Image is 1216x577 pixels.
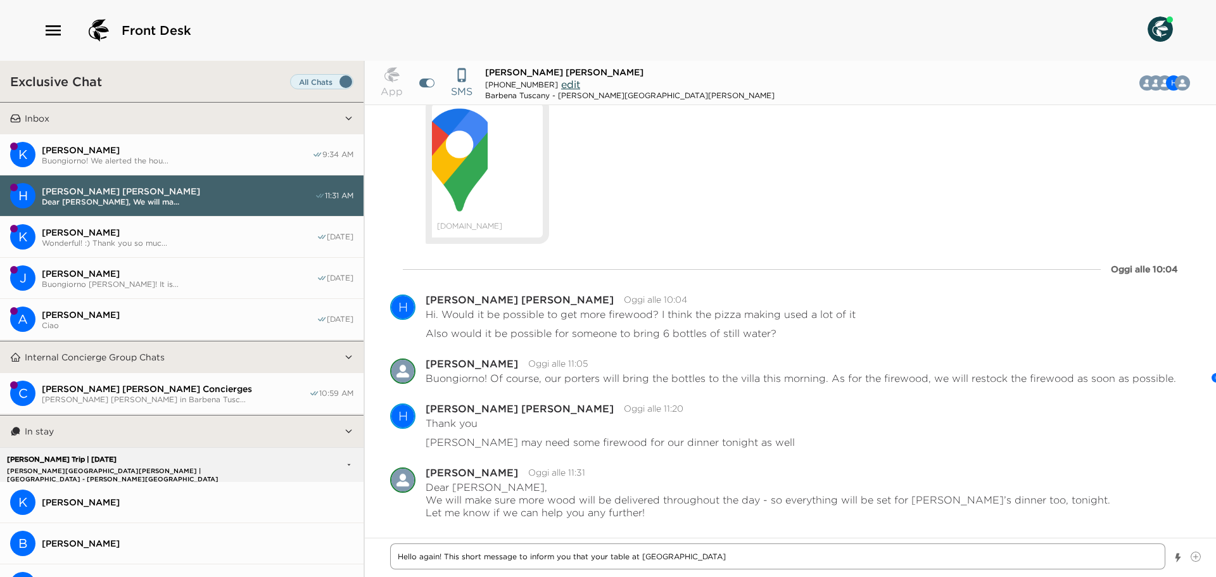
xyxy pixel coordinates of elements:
[25,352,165,363] p: Internal Concierge Group Chats
[390,358,415,384] div: Davide Poli
[42,395,309,404] span: [PERSON_NAME] [PERSON_NAME] in Barbena Tusc...
[426,358,518,369] div: [PERSON_NAME]
[390,403,415,429] div: Hays Holladay
[426,403,614,414] div: [PERSON_NAME] [PERSON_NAME]
[42,309,317,320] span: [PERSON_NAME]
[42,186,315,197] span: [PERSON_NAME] [PERSON_NAME]
[561,78,580,91] span: edit
[10,183,35,208] div: H
[1111,263,1178,276] div: Oggi alle 10:04
[426,417,478,429] p: Thank you
[319,388,353,398] span: 10:59 AM
[10,265,35,291] div: Joshua Weingast
[390,467,415,493] img: B
[42,383,309,395] span: [PERSON_NAME] [PERSON_NAME] Concierges
[10,73,102,89] h3: Exclusive Chat
[21,341,344,373] button: Internal Concierge Group Chats
[25,426,54,437] p: In stay
[122,22,191,39] span: Front Desk
[485,67,643,78] span: [PERSON_NAME] [PERSON_NAME]
[426,481,1110,519] p: Dear [PERSON_NAME], We will make sure more wood will be delivered throughout the day - so everyth...
[451,84,472,99] p: SMS
[1175,75,1190,91] div: Casali di Casole Concierge Team
[10,381,35,406] div: Casali di Casole
[1148,16,1173,42] img: User
[10,183,35,208] div: Hays Holladay
[84,15,114,46] img: logo
[390,358,415,384] img: D
[42,268,317,279] span: [PERSON_NAME]
[10,531,35,556] div: Becky Schmeits
[42,238,317,248] span: Wonderful! :) Thank you so muc...
[290,74,353,89] label: Set all destinations
[426,308,856,320] p: Hi. Would it be possible to get more firewood? I think the pizza making used a lot of it
[4,455,277,464] p: [PERSON_NAME] Trip | [DATE]
[10,307,35,332] div: Andrew Bosomworth
[426,467,518,478] div: [PERSON_NAME]
[390,295,415,320] div: Hays Holladay
[42,497,353,508] span: [PERSON_NAME]
[426,295,614,305] div: [PERSON_NAME] [PERSON_NAME]
[42,279,317,289] span: Buongiorno [PERSON_NAME]! It is...
[42,320,317,330] span: Ciao
[1174,547,1182,569] button: Show templates
[390,543,1165,569] textarea: Write a message
[42,156,312,165] span: Buongiorno! We alerted the hou...
[327,273,353,283] span: [DATE]
[485,80,558,89] span: [PHONE_NUMBER]
[42,197,315,206] span: Dear [PERSON_NAME], We will ma...
[327,314,353,324] span: [DATE]
[10,265,35,291] div: J
[390,467,415,493] div: Barbara Casini
[42,227,317,238] span: [PERSON_NAME]
[426,372,1176,384] p: Buongiorno! Of course, our porters will bring the bottles to the villa this morning. As for the f...
[21,103,344,134] button: Inbox
[391,295,414,320] div: H
[10,490,35,515] div: K
[426,436,795,448] p: [PERSON_NAME] may need some firewood for our dinner tonight as well
[325,191,353,201] span: 11:31 AM
[528,358,588,369] time: 2025-10-03T09:05:05.763Z
[42,538,353,549] span: [PERSON_NAME]
[485,91,775,100] div: Barbena Tuscany - [PERSON_NAME][GEOGRAPHIC_DATA][PERSON_NAME]
[4,467,277,475] p: [PERSON_NAME][GEOGRAPHIC_DATA][PERSON_NAME] | [GEOGRAPHIC_DATA] - [PERSON_NAME][GEOGRAPHIC_DATA][...
[437,220,502,232] a: Allegato
[10,224,35,250] div: K
[381,84,403,99] p: App
[10,224,35,250] div: Kelley Anderson
[10,490,35,515] div: Kevin Schmeits
[528,467,585,478] time: 2025-10-03T09:31:56.311Z
[1141,70,1200,96] button: CHBDA
[25,113,49,124] p: Inbox
[1175,75,1190,91] img: C
[426,327,776,339] p: Also would it be possible for someone to bring 6 bottles of still water?
[10,142,35,167] div: Kip Wadsworth
[21,415,344,447] button: In stay
[10,307,35,332] div: A
[10,381,35,406] div: C
[10,142,35,167] div: K
[327,232,353,242] span: [DATE]
[10,531,35,556] div: B
[624,403,683,414] time: 2025-10-03T09:20:24.803Z
[391,403,414,429] div: H
[624,294,687,305] time: 2025-10-03T08:04:03.795Z
[42,144,312,156] span: [PERSON_NAME]
[322,149,353,160] span: 9:34 AM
